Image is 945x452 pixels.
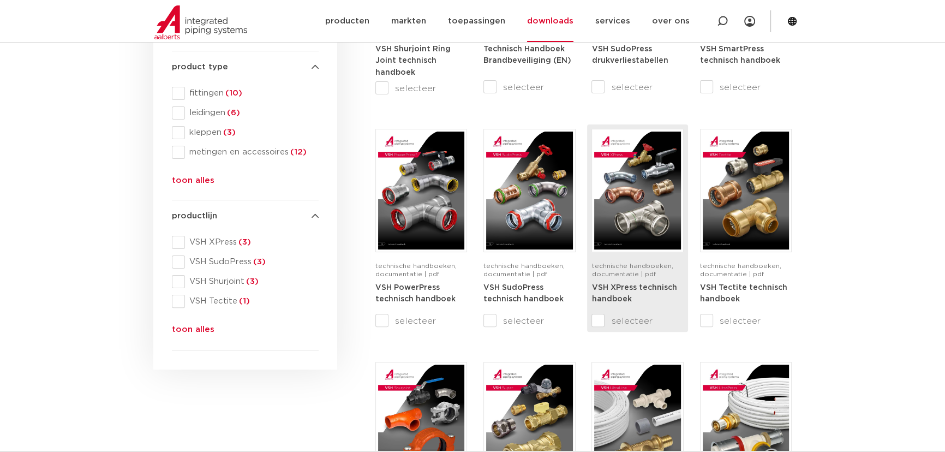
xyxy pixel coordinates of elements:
[172,106,319,120] div: leidingen(6)
[172,146,319,159] div: metingen en accessoires(12)
[700,81,792,94] label: selecteer
[483,263,565,277] span: technische handboeken, documentatie | pdf
[172,323,214,341] button: toon alles
[483,314,575,328] label: selecteer
[185,276,319,287] span: VSH Shurjoint
[375,82,467,95] label: selecteer
[483,283,564,304] a: VSH SudoPress technisch handboek
[375,284,456,304] strong: VSH PowerPress technisch handboek
[594,132,680,249] img: VSH-XPress_A4TM_5008762_2025_4.1_NL-pdf.jpg
[700,314,792,328] label: selecteer
[185,237,319,248] span: VSH XPress
[185,108,319,118] span: leidingen
[591,263,673,277] span: technische handboeken, documentatie | pdf
[172,295,319,308] div: VSH Tectite(1)
[244,277,259,286] span: (3)
[483,45,571,65] a: Technisch Handboek Brandbeveiliging (EN)
[225,109,240,117] span: (6)
[172,275,319,288] div: VSH Shurjoint(3)
[289,148,307,156] span: (12)
[700,45,780,65] a: VSH SmartPress technisch handboek
[486,132,572,249] img: VSH-SudoPress_A4TM_5001604-2023-3.0_NL-pdf.jpg
[483,284,564,304] strong: VSH SudoPress technisch handboek
[172,87,319,100] div: fittingen(10)
[172,236,319,249] div: VSH XPress(3)
[172,174,214,192] button: toon alles
[591,283,677,304] a: VSH XPress technisch handboek
[700,283,787,304] a: VSH Tectite technisch handboek
[375,314,467,328] label: selecteer
[252,258,266,266] span: (3)
[185,147,319,158] span: metingen en accessoires
[375,45,451,76] a: VSH Shurjoint Ring Joint technisch handboek
[172,61,319,74] h4: product type
[700,263,781,277] span: technische handboeken, documentatie | pdf
[172,255,319,269] div: VSH SudoPress(3)
[483,81,575,94] label: selecteer
[703,132,789,249] img: VSH-Tectite_A4TM_5009376-2024-2.0_NL-pdf.jpg
[185,88,319,99] span: fittingen
[591,81,683,94] label: selecteer
[591,314,683,328] label: selecteer
[700,284,787,304] strong: VSH Tectite technisch handboek
[172,126,319,139] div: kleppen(3)
[237,297,250,305] span: (1)
[591,45,668,65] a: VSH SudoPress drukverliestabellen
[375,283,456,304] a: VSH PowerPress technisch handboek
[172,210,319,223] h4: productlijn
[591,284,677,304] strong: VSH XPress technisch handboek
[378,132,464,249] img: VSH-PowerPress_A4TM_5008817_2024_3.1_NL-pdf.jpg
[237,238,251,246] span: (3)
[185,257,319,267] span: VSH SudoPress
[224,89,242,97] span: (10)
[185,296,319,307] span: VSH Tectite
[222,128,236,136] span: (3)
[185,127,319,138] span: kleppen
[375,263,457,277] span: technische handboeken, documentatie | pdf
